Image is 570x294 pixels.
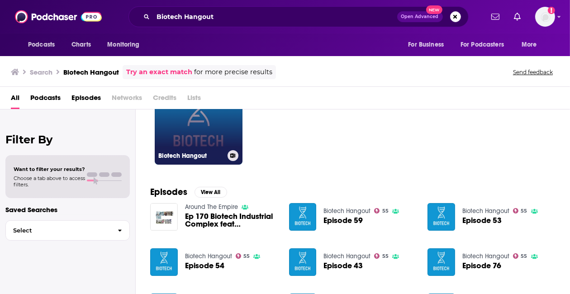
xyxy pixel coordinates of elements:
[548,7,555,14] svg: Add a profile image
[455,36,517,53] button: open menu
[5,133,130,146] h2: Filter By
[153,9,397,24] input: Search podcasts, credits, & more...
[5,205,130,214] p: Saved Searches
[488,9,503,24] a: Show notifications dropdown
[510,68,556,76] button: Send feedback
[126,67,192,77] a: Try an exact match
[5,220,130,241] button: Select
[194,67,272,77] span: for more precise results
[510,9,524,24] a: Show notifications dropdown
[401,14,439,19] span: Open Advanced
[185,252,232,260] a: Biotech Hangout
[15,8,102,25] img: Podchaser - Follow, Share and Rate Podcasts
[382,254,389,258] span: 55
[462,217,502,224] a: Episode 53
[462,252,509,260] a: Biotech Hangout
[6,228,110,233] span: Select
[323,262,363,270] a: Episode 43
[185,213,278,228] span: Ep 170 Biotech Industrial Complex feat [PERSON_NAME]
[11,90,19,109] a: All
[185,203,238,211] a: Around The Empire
[63,68,119,76] h3: Biotech Hangout
[158,152,224,160] h3: Biotech Hangout
[513,253,527,259] a: 55
[128,6,469,27] div: Search podcasts, credits, & more...
[426,5,442,14] span: New
[323,207,370,215] a: Biotech Hangout
[522,38,537,51] span: More
[185,262,224,270] a: Episode 54
[150,186,227,198] a: EpisodesView All
[150,186,187,198] h2: Episodes
[323,217,363,224] a: Episode 59
[236,253,250,259] a: 55
[30,68,52,76] h3: Search
[374,253,389,259] a: 55
[30,90,61,109] a: Podcasts
[521,209,527,213] span: 55
[71,38,91,51] span: Charts
[535,7,555,27] img: User Profile
[101,36,151,53] button: open menu
[153,90,176,109] span: Credits
[112,90,142,109] span: Networks
[195,187,227,198] button: View All
[535,7,555,27] button: Show profile menu
[427,248,455,276] img: Episode 76
[243,254,250,258] span: 55
[462,207,509,215] a: Biotech Hangout
[323,252,370,260] a: Biotech Hangout
[513,208,527,213] a: 55
[521,254,527,258] span: 55
[155,77,242,165] a: 55Biotech Hangout
[462,262,501,270] a: Episode 76
[150,248,178,276] img: Episode 54
[289,248,317,276] img: Episode 43
[71,90,101,109] a: Episodes
[187,90,201,109] span: Lists
[28,38,55,51] span: Podcasts
[107,38,139,51] span: Monitoring
[382,209,389,213] span: 55
[374,208,389,213] a: 55
[22,36,66,53] button: open menu
[66,36,96,53] a: Charts
[289,203,317,231] img: Episode 59
[461,38,504,51] span: For Podcasters
[402,36,455,53] button: open menu
[150,203,178,231] img: Ep 170 Biotech Industrial Complex feat Whitney Webb
[515,36,548,53] button: open menu
[14,166,85,172] span: Want to filter your results?
[408,38,444,51] span: For Business
[397,11,443,22] button: Open AdvancedNew
[535,7,555,27] span: Logged in as rachellerussopr
[14,175,85,188] span: Choose a tab above to access filters.
[185,213,278,228] a: Ep 170 Biotech Industrial Complex feat Whitney Webb
[427,203,455,231] img: Episode 53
